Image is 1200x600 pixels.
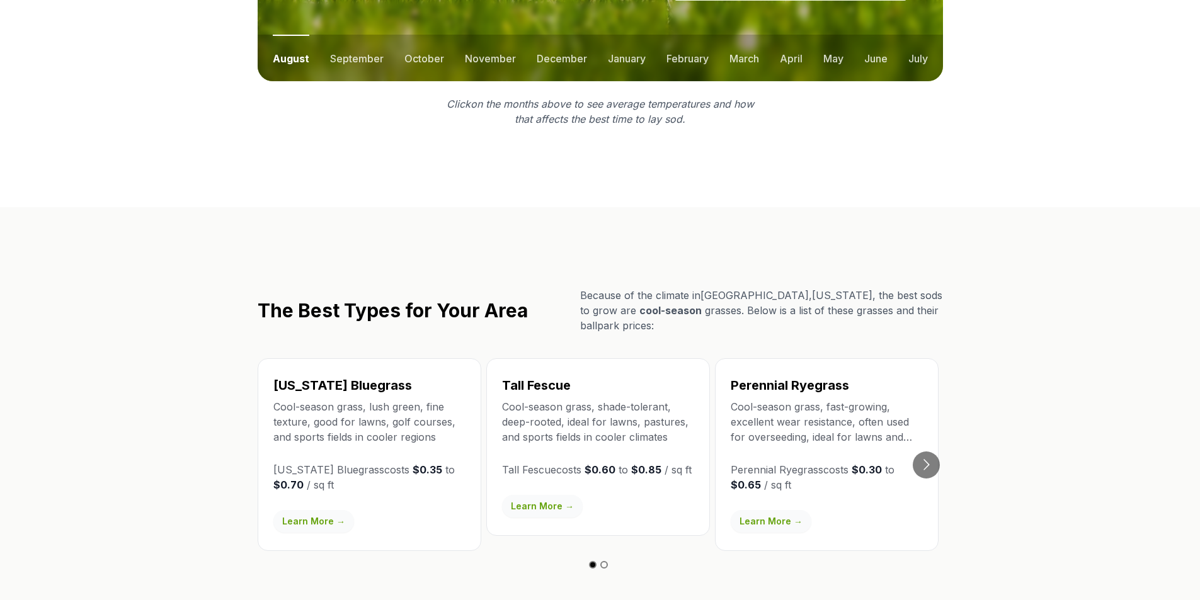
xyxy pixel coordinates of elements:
[913,451,940,478] button: Go to next slide
[639,304,702,317] span: cool-season
[330,35,384,81] button: september
[631,463,661,476] strong: $0.85
[502,462,694,477] p: Tall Fescue costs to / sq ft
[258,299,528,322] h2: The Best Types for Your Area
[729,35,759,81] button: march
[502,495,583,518] a: Learn More →
[852,463,882,476] strong: $0.30
[404,35,444,81] button: october
[731,510,811,533] a: Learn More →
[273,510,354,533] a: Learn More →
[864,35,888,81] button: june
[273,376,466,394] h3: [US_STATE] Bluegrass
[731,462,923,492] p: Perennial Ryegrass costs to / sq ft
[731,376,923,394] h3: Perennial Ryegrass
[413,463,442,476] strong: $0.35
[273,399,466,444] p: Cool-season grass, lush green, fine texture, good for lawns, golf courses, and sports fields in c...
[731,399,923,444] p: Cool-season grass, fast-growing, excellent wear resistance, often used for overseeding, ideal for...
[585,463,615,476] strong: $0.60
[502,399,694,444] p: Cool-season grass, shade-tolerant, deep-rooted, ideal for lawns, pastures, and sports fields in c...
[465,35,516,81] button: november
[589,561,597,569] button: Go to slide 1
[908,35,928,81] button: july
[608,35,646,81] button: january
[600,561,608,569] button: Go to slide 2
[273,478,304,491] strong: $0.70
[731,478,761,491] strong: $0.65
[580,288,943,333] p: Because of the climate in [GEOGRAPHIC_DATA] , [US_STATE] , the best sods to grow are grasses. Bel...
[537,35,587,81] button: december
[273,462,466,492] p: [US_STATE] Bluegrass costs to / sq ft
[666,35,709,81] button: february
[439,96,762,127] p: Click on the months above to see average temperatures and how that affects the best time to lay sod.
[823,35,843,81] button: may
[780,35,803,81] button: april
[273,35,309,81] button: august
[502,376,694,394] h3: Tall Fescue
